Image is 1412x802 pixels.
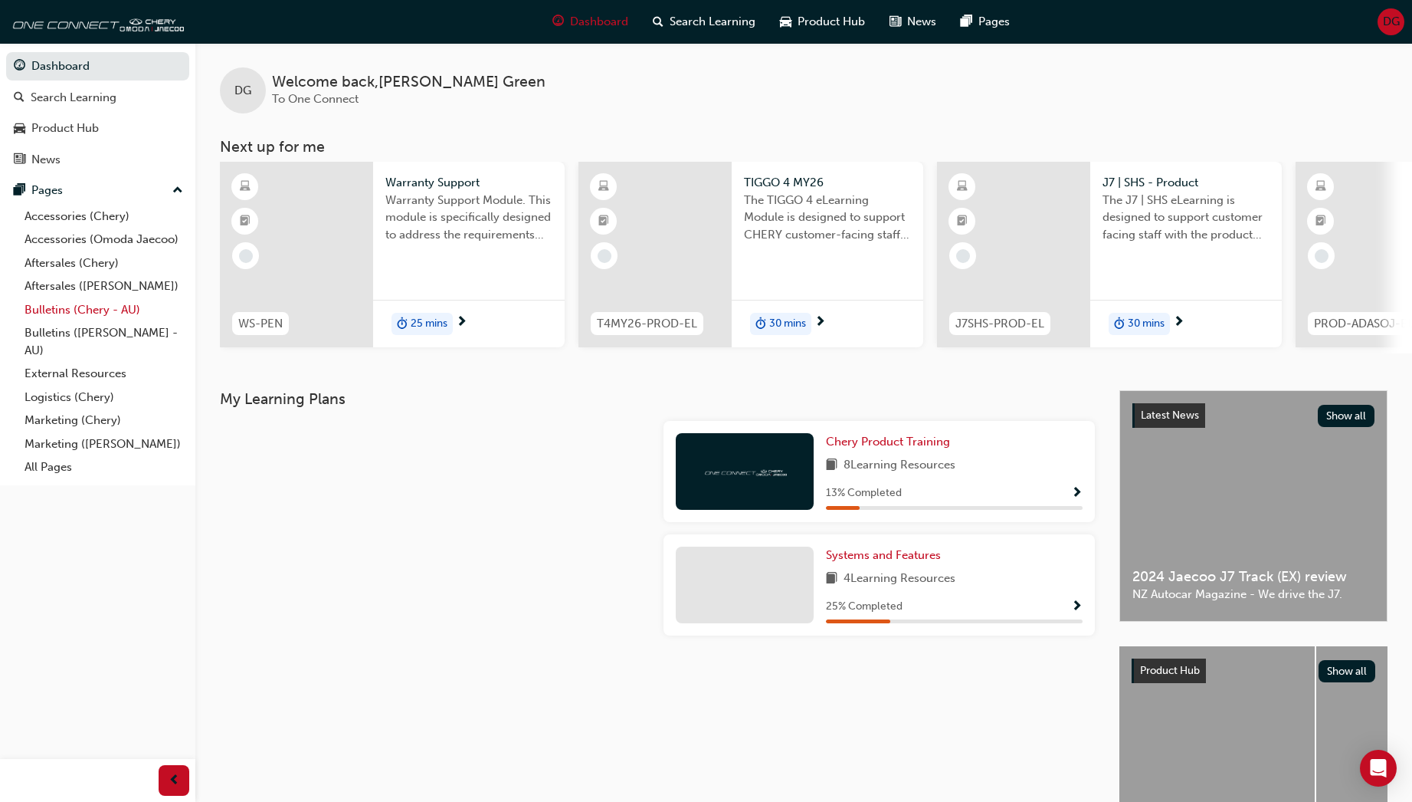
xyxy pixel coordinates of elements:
[272,74,545,91] span: Welcome back , [PERSON_NAME] Green
[239,249,253,263] span: learningRecordVerb_NONE-icon
[1140,664,1200,677] span: Product Hub
[598,177,609,197] span: learningResourceType_ELEARNING-icon
[552,12,564,31] span: guage-icon
[978,13,1010,31] span: Pages
[234,82,251,100] span: DG
[1119,390,1387,622] a: Latest NewsShow all2024 Jaecoo J7 Track (EX) reviewNZ Autocar Magazine - We drive the J7.
[768,6,877,38] a: car-iconProduct Hub
[844,570,955,589] span: 4 Learning Resources
[6,52,189,81] a: Dashboard
[1071,600,1083,614] span: Show Progress
[598,212,609,232] span: booktick-icon
[6,176,189,205] button: Pages
[798,13,865,31] span: Product Hub
[18,432,189,456] a: Marketing ([PERSON_NAME])
[1360,750,1397,787] div: Open Intercom Messenger
[640,6,768,38] a: search-iconSearch Learning
[6,49,189,176] button: DashboardSearch LearningProduct HubNews
[456,316,467,330] span: next-icon
[18,205,189,228] a: Accessories (Chery)
[961,12,972,31] span: pages-icon
[744,192,911,244] span: The TIGGO 4 eLearning Module is designed to support CHERY customer-facing staff with the product ...
[826,435,950,449] span: Chery Product Training
[1173,316,1184,330] span: next-icon
[240,177,251,197] span: learningResourceType_ELEARNING-icon
[826,570,837,589] span: book-icon
[8,6,184,37] img: oneconnect
[826,547,947,564] a: Systems and Features
[826,456,837,475] span: book-icon
[14,122,25,136] span: car-icon
[570,13,628,31] span: Dashboard
[877,6,948,38] a: news-iconNews
[1102,174,1269,192] span: J7 | SHS - Product
[1071,597,1083,616] button: Show Progress
[272,92,359,106] span: To One Connect
[907,13,936,31] span: News
[769,315,806,333] span: 30 mins
[18,321,189,362] a: Bulletins ([PERSON_NAME] - AU)
[1132,403,1374,428] a: Latest NewsShow all
[957,212,968,232] span: booktick-icon
[1315,177,1326,197] span: learningResourceType_ELEARNING-icon
[653,12,663,31] span: search-icon
[18,228,189,251] a: Accessories (Omoda Jaecoo)
[6,114,189,143] a: Product Hub
[1319,660,1376,682] button: Show all
[220,162,565,347] a: WS-PENWarranty SupportWarranty Support Module. This module is specifically designed to address th...
[14,60,25,74] span: guage-icon
[18,298,189,322] a: Bulletins (Chery - AU)
[1132,568,1374,586] span: 2024 Jaecoo J7 Track (EX) review
[826,548,941,562] span: Systems and Features
[240,212,251,232] span: booktick-icon
[956,249,970,263] span: learningRecordVerb_NONE-icon
[1071,487,1083,501] span: Show Progress
[1378,8,1404,35] button: DG
[14,184,25,198] span: pages-icon
[826,433,956,451] a: Chery Product Training
[955,315,1044,333] span: J7SHS-PROD-EL
[6,84,189,112] a: Search Learning
[1132,586,1374,603] span: NZ Autocar Magazine - We drive the J7.
[31,151,61,169] div: News
[957,177,968,197] span: learningResourceType_ELEARNING-icon
[6,146,189,174] a: News
[780,12,791,31] span: car-icon
[18,386,189,409] a: Logistics (Chery)
[744,174,911,192] span: TIGGO 4 MY26
[169,771,180,790] span: prev-icon
[385,192,552,244] span: Warranty Support Module. This module is specifically designed to address the requirements and pro...
[540,6,640,38] a: guage-iconDashboard
[238,315,283,333] span: WS-PEN
[172,181,183,201] span: up-icon
[889,12,901,31] span: news-icon
[1315,249,1328,263] span: learningRecordVerb_NONE-icon
[14,153,25,167] span: news-icon
[1315,212,1326,232] span: booktick-icon
[703,464,787,478] img: oneconnect
[578,162,923,347] a: T4MY26-PROD-ELTIGGO 4 MY26The TIGGO 4 eLearning Module is designed to support CHERY customer-faci...
[1114,314,1125,334] span: duration-icon
[948,6,1022,38] a: pages-iconPages
[755,314,766,334] span: duration-icon
[397,314,408,334] span: duration-icon
[1132,659,1375,683] a: Product HubShow all
[1102,192,1269,244] span: The J7 | SHS eLearning is designed to support customer facing staff with the product and sales in...
[1318,405,1375,427] button: Show all
[411,315,447,333] span: 25 mins
[1141,409,1199,422] span: Latest News
[814,316,826,330] span: next-icon
[844,456,955,475] span: 8 Learning Resources
[14,91,25,105] span: search-icon
[598,249,611,263] span: learningRecordVerb_NONE-icon
[220,390,1095,408] h3: My Learning Plans
[826,598,903,616] span: 25 % Completed
[18,362,189,386] a: External Resources
[670,13,755,31] span: Search Learning
[826,485,902,502] span: 13 % Completed
[937,162,1282,347] a: J7SHS-PROD-ELJ7 | SHS - ProductThe J7 | SHS eLearning is designed to support customer facing staf...
[195,138,1412,156] h3: Next up for me
[31,120,99,137] div: Product Hub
